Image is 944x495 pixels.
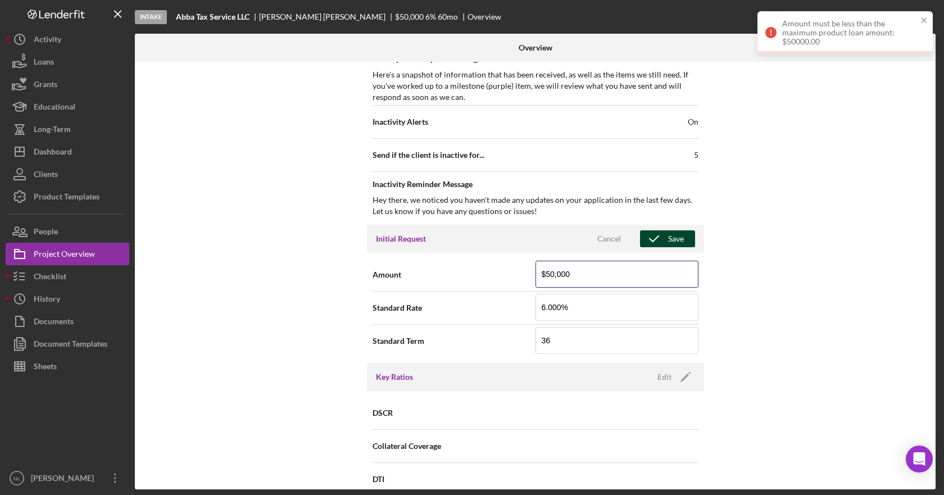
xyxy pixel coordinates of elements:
[34,355,57,380] div: Sheets
[34,51,54,76] div: Loans
[34,140,72,166] div: Dashboard
[34,185,99,211] div: Product Templates
[6,265,129,288] button: Checklist
[425,12,436,21] div: 6 %
[28,467,101,492] div: [PERSON_NAME]
[34,73,57,98] div: Grants
[6,51,129,73] button: Loans
[34,243,95,268] div: Project Overview
[176,12,249,21] b: Abba Tax Service LLC
[782,19,917,46] div: Amount must be less than the maximum product loan amount: $50000.00
[6,185,129,208] button: Product Templates
[395,12,424,21] span: $50,000
[135,10,167,24] div: Intake
[373,179,698,190] span: Inactivity Reminder Message
[668,230,684,247] div: Save
[694,149,698,161] div: 5
[34,310,74,335] div: Documents
[6,220,129,243] button: People
[6,288,129,310] button: History
[376,371,413,383] h3: Key Ratios
[688,116,698,128] span: On
[34,333,107,358] div: Document Templates
[34,118,71,143] div: Long-Term
[373,440,441,452] span: Collateral Coverage
[640,230,695,247] button: Save
[6,118,129,140] button: Long-Term
[373,69,698,103] div: Here's a snapshot of information that has been received, as well as the items we still need. If y...
[651,369,695,385] button: Edit
[906,446,933,473] div: Open Intercom Messenger
[373,335,535,347] span: Standard Term
[6,467,129,489] button: NL[PERSON_NAME]
[373,269,535,280] span: Amount
[6,310,129,333] button: Documents
[34,96,75,121] div: Educational
[597,230,621,247] div: Cancel
[468,12,501,21] div: Overview
[6,73,129,96] button: Grants
[373,407,393,419] span: DSCR
[259,12,395,21] div: [PERSON_NAME] [PERSON_NAME]
[13,475,21,482] text: NL
[34,220,58,246] div: People
[920,16,928,26] button: close
[581,230,637,247] button: Cancel
[373,302,535,314] span: Standard Rate
[373,194,698,217] div: Hey there, we noticed you haven't made any updates on your application in the last few days. Let ...
[373,149,484,161] span: Send if the client is inactive for...
[438,12,458,21] div: 60 mo
[34,163,58,188] div: Clients
[34,288,60,313] div: History
[657,369,671,385] div: Edit
[6,28,129,51] button: Activity
[6,355,129,378] button: Sheets
[373,116,428,128] span: Inactivity Alerts
[6,333,129,355] button: Document Templates
[6,96,129,118] button: Educational
[519,43,552,52] b: Overview
[6,243,129,265] button: Project Overview
[373,474,384,485] span: DTI
[34,265,66,290] div: Checklist
[6,140,129,163] button: Dashboard
[376,233,426,244] h3: Initial Request
[34,28,61,53] div: Activity
[6,163,129,185] button: Clients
